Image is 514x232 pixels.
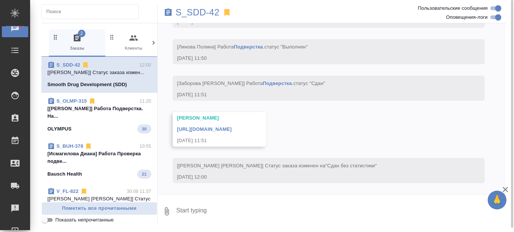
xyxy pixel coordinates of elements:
[55,216,114,224] span: Показать непрочитанные
[78,30,85,37] span: 2
[491,192,503,208] span: 🙏
[80,188,88,195] svg: Отписаться
[56,62,80,68] a: S_SDD-42
[47,105,151,120] p: [[PERSON_NAME]] Работа Подверстка. На...
[47,170,82,178] p: Bausch Health
[52,33,59,41] svg: Зажми и перетащи, чтобы поменять порядок вкладок
[177,126,232,132] a: [URL][DOMAIN_NAME]
[177,80,325,86] span: [Заборова [PERSON_NAME]] Работа .
[140,143,151,150] p: 10:55
[137,170,151,178] span: 21
[41,183,157,227] div: V_FL-82230.08 11:37[[PERSON_NAME] [PERSON_NAME]] Статус заказа изменен ...Физическое лицо (Входящие)
[177,137,240,144] div: [DATE] 11:51
[41,93,157,138] div: S_OLMP-31511:20[[PERSON_NAME]] Работа Подверстка. На...OLYMPUS30
[140,97,151,105] p: 11:20
[88,97,96,105] svg: Отписаться
[140,61,151,69] p: 12:00
[56,143,83,149] a: S_BUH-378
[52,33,102,52] span: Заказы
[2,18,28,37] a: 2
[56,188,79,194] a: V_FL-822
[41,202,157,215] button: Пометить все прочитанными
[446,14,488,21] span: Оповещения-логи
[47,150,151,165] p: [Исмагилова Диана] Работа Проверка подве...
[177,173,459,181] div: [DATE] 12:00
[127,188,151,195] p: 30.08 11:37
[263,80,292,86] a: Подверстка
[85,143,92,150] svg: Отписаться
[47,81,127,88] p: Smooth Drug Development (SDD)
[82,61,89,69] svg: Отписаться
[108,33,116,41] svg: Зажми и перетащи, чтобы поменять порядок вкладок
[177,44,308,50] span: [Линова Полина] Работа .
[46,204,153,213] span: Пометить все прочитанными
[41,57,157,93] div: S_SDD-4212:00[[PERSON_NAME]] Статус заказа измен...Smooth Drug Development (SDD)
[418,5,488,12] span: Пользовательские сообщения
[177,163,377,168] span: [[PERSON_NAME] [PERSON_NAME]] Статус заказа изменен на
[137,125,151,133] span: 30
[46,6,138,17] input: Поиск
[177,114,240,122] div: [PERSON_NAME]
[293,80,325,86] span: статус "Сдан"
[176,9,220,16] a: S_SDD-42
[234,44,263,50] a: Подверстка
[47,195,151,210] p: [[PERSON_NAME] [PERSON_NAME]] Статус заказа изменен ...
[47,69,151,76] p: [[PERSON_NAME]] Статус заказа измен...
[488,191,506,209] button: 🙏
[47,125,71,133] p: OLYMPUS
[325,163,377,168] span: "Сдан без статистики"
[177,91,459,99] div: [DATE] 11:51
[41,138,157,183] div: S_BUH-37810:55[Исмагилова Диана] Работа Проверка подве...Bausch Health21
[177,55,459,62] div: [DATE] 11:50
[108,33,159,52] span: Клиенты
[265,44,308,50] span: статус "Выполнен"
[56,98,87,104] a: S_OLMP-315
